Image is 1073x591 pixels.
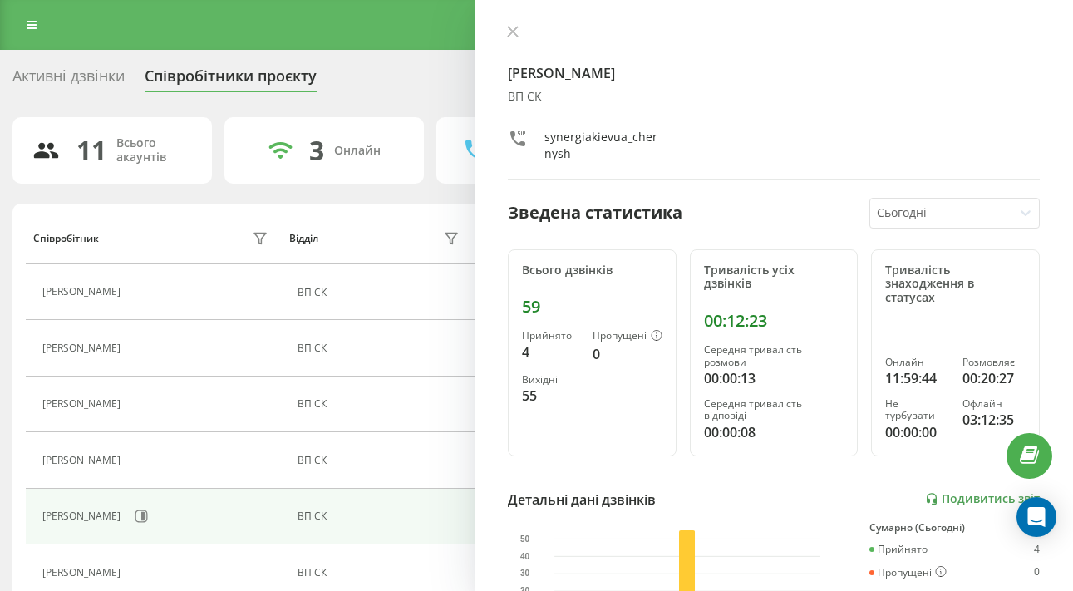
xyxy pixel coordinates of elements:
[522,263,662,278] div: Всього дзвінків
[925,492,1040,506] a: Подивитись звіт
[76,135,106,166] div: 11
[298,567,463,579] div: ВП СК
[522,330,579,342] div: Прийнято
[1034,544,1040,555] div: 4
[522,386,579,406] div: 55
[33,233,99,244] div: Співробітник
[145,67,317,93] div: Співробітники проєкту
[309,135,324,166] div: 3
[298,398,463,410] div: ВП СК
[885,357,948,368] div: Онлайн
[885,263,1026,305] div: Тривалість знаходження в статусах
[42,567,125,579] div: [PERSON_NAME]
[42,455,125,466] div: [PERSON_NAME]
[593,344,662,364] div: 0
[544,129,663,162] div: synergiakievua_chernysh
[1016,497,1056,537] div: Open Intercom Messenger
[298,342,463,354] div: ВП СК
[885,422,948,442] div: 00:00:00
[962,368,1026,388] div: 00:20:27
[869,566,947,579] div: Пропущені
[298,287,463,298] div: ВП СК
[289,233,318,244] div: Відділ
[12,67,125,93] div: Активні дзвінки
[704,368,844,388] div: 00:00:13
[520,551,530,560] text: 40
[508,200,682,225] div: Зведена статистика
[520,534,530,543] text: 50
[42,342,125,354] div: [PERSON_NAME]
[704,398,844,422] div: Середня тривалість відповіді
[508,90,1040,104] div: ВП СК
[522,297,662,317] div: 59
[334,144,381,158] div: Онлайн
[520,569,530,578] text: 30
[42,398,125,410] div: [PERSON_NAME]
[869,522,1040,534] div: Сумарно (Сьогодні)
[704,422,844,442] div: 00:00:08
[116,136,192,165] div: Всього акаунтів
[298,510,463,522] div: ВП СК
[1034,566,1040,579] div: 0
[704,344,844,368] div: Середня тривалість розмови
[704,263,844,292] div: Тривалість усіх дзвінків
[298,455,463,466] div: ВП СК
[962,410,1026,430] div: 03:12:35
[962,398,1026,410] div: Офлайн
[962,357,1026,368] div: Розмовляє
[704,311,844,331] div: 00:12:23
[522,342,579,362] div: 4
[593,330,662,343] div: Пропущені
[42,286,125,298] div: [PERSON_NAME]
[869,544,928,555] div: Прийнято
[508,63,1040,83] h4: [PERSON_NAME]
[885,398,948,422] div: Не турбувати
[508,490,656,510] div: Детальні дані дзвінків
[42,510,125,522] div: [PERSON_NAME]
[885,368,948,388] div: 11:59:44
[522,374,579,386] div: Вихідні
